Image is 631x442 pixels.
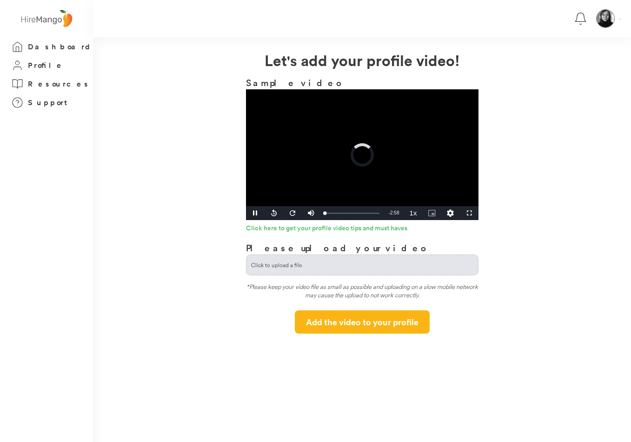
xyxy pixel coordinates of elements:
h3: Please upload your video [246,241,430,254]
h3: Profile [28,60,64,71]
a: Click here to get your profile video tips and must haves [246,225,478,234]
img: Vector [619,19,621,20]
div: Video Player [246,89,478,220]
h3: Dashboard [28,41,93,53]
h2: Let's add your profile video! [93,49,631,71]
h3: Sample video [246,76,478,89]
span: - [389,210,390,215]
div: *Please keep your video file as small as possible and uploading on a slow mobile network may caus... [246,282,478,303]
button: Add the video to your profile [295,310,430,334]
img: logo%20-%20hiremango%20gray.png [18,8,75,30]
h3: Support [28,97,72,108]
h3: Resources [28,78,91,90]
div: Progress Bar [325,213,379,214]
div: Quality Levels [441,206,460,220]
span: 2:58 [390,210,399,215]
img: 1745858889671.jpg.png [597,10,614,27]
